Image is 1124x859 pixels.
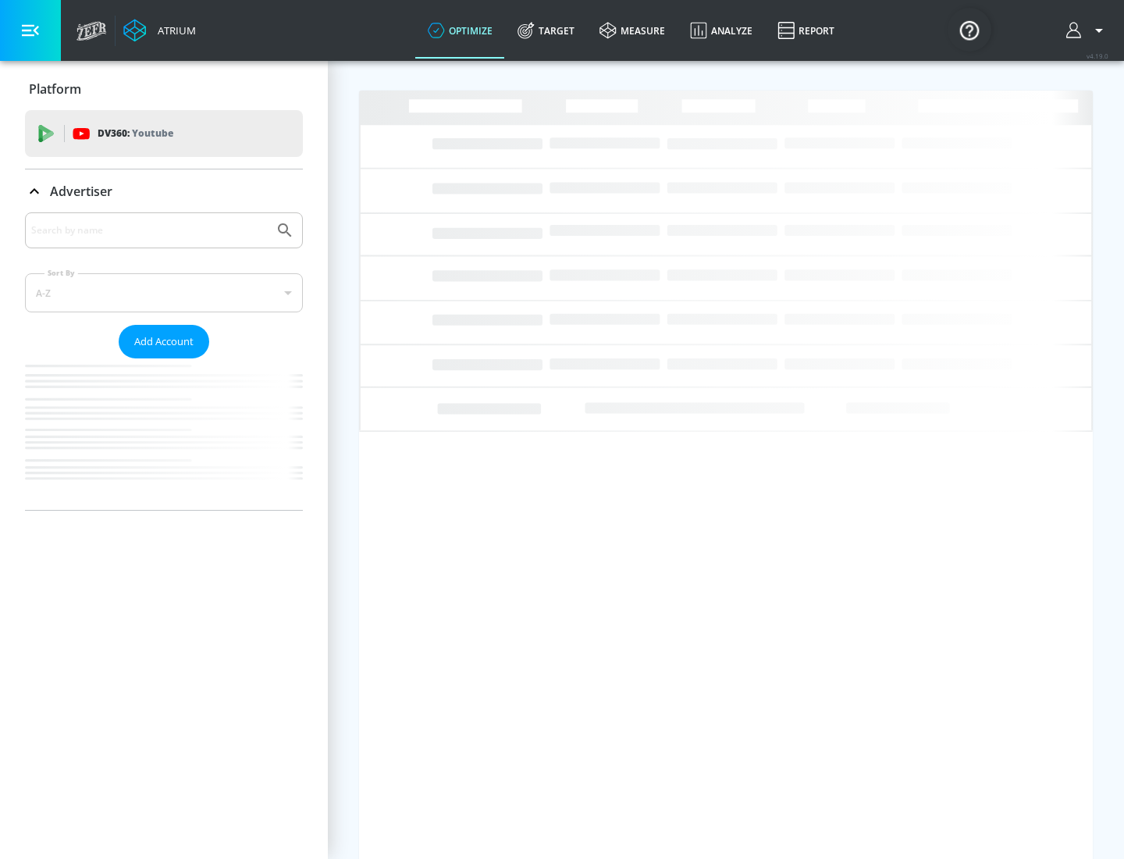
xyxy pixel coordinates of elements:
a: Analyze [678,2,765,59]
div: Atrium [151,23,196,37]
div: DV360: Youtube [25,110,303,157]
a: Atrium [123,19,196,42]
div: Advertiser [25,212,303,510]
a: Report [765,2,847,59]
div: A-Z [25,273,303,312]
a: optimize [415,2,505,59]
div: Platform [25,67,303,111]
nav: list of Advertiser [25,358,303,510]
p: Youtube [132,125,173,141]
button: Add Account [119,325,209,358]
p: Advertiser [50,183,112,200]
p: DV360: [98,125,173,142]
div: Advertiser [25,169,303,213]
button: Open Resource Center [948,8,991,52]
span: Add Account [134,333,194,351]
input: Search by name [31,220,268,241]
a: measure [587,2,678,59]
label: Sort By [44,268,78,278]
span: v 4.19.0 [1087,52,1108,60]
p: Platform [29,80,81,98]
a: Target [505,2,587,59]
